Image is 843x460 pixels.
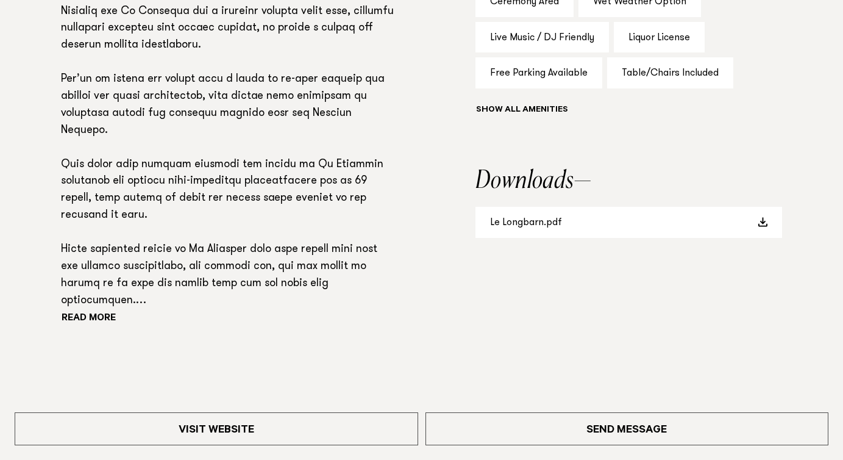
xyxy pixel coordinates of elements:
a: Le Longbarn.pdf [475,207,782,238]
div: Table/Chairs Included [607,57,733,88]
a: Send Message [425,412,829,445]
div: Live Music / DJ Friendly [475,22,609,53]
h2: Downloads [475,169,782,193]
div: Free Parking Available [475,57,602,88]
div: Liquor License [614,22,705,53]
a: Visit Website [15,412,418,445]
